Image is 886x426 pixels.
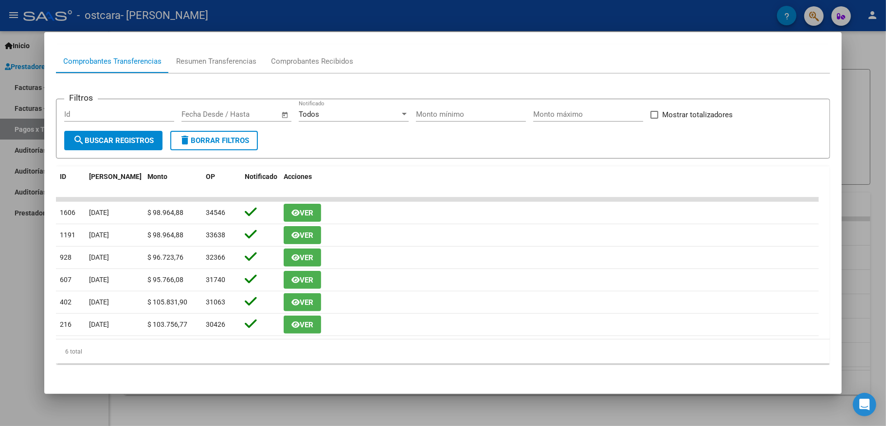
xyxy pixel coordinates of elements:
[60,253,72,261] span: 928
[271,56,353,67] div: Comprobantes Recibidos
[179,134,191,146] mat-icon: delete
[206,253,225,261] span: 32366
[64,91,98,104] h3: Filtros
[280,166,819,198] datatable-header-cell: Acciones
[73,136,154,145] span: Buscar Registros
[284,248,321,266] button: Ver
[284,204,321,222] button: Ver
[284,271,321,289] button: Ver
[89,173,142,180] span: [PERSON_NAME]
[300,276,313,284] span: Ver
[300,298,313,307] span: Ver
[64,131,163,150] button: Buscar Registros
[89,253,109,261] span: [DATE]
[60,173,66,180] span: ID
[56,339,830,364] div: 6 total
[230,110,277,119] input: Fecha fin
[206,231,225,239] span: 33638
[206,320,225,328] span: 30426
[85,166,144,198] datatable-header-cell: Fecha T.
[853,393,876,416] div: Open Intercom Messenger
[147,231,183,239] span: $ 98.964,88
[181,110,221,119] input: Fecha inicio
[89,231,109,239] span: [DATE]
[202,166,241,198] datatable-header-cell: OP
[284,173,312,180] span: Acciones
[147,173,167,180] span: Monto
[300,253,313,262] span: Ver
[63,56,162,67] div: Comprobantes Transferencias
[206,209,225,216] span: 34546
[147,253,183,261] span: $ 96.723,76
[245,173,277,180] span: Notificado
[662,109,733,121] span: Mostrar totalizadores
[147,276,183,284] span: $ 95.766,08
[179,136,249,145] span: Borrar Filtros
[300,209,313,217] span: Ver
[241,166,280,198] datatable-header-cell: Notificado
[60,276,72,284] span: 607
[60,298,72,306] span: 402
[280,109,291,121] button: Open calendar
[147,298,187,306] span: $ 105.831,90
[170,131,258,150] button: Borrar Filtros
[89,276,109,284] span: [DATE]
[56,166,85,198] datatable-header-cell: ID
[299,110,319,119] span: Todos
[89,298,109,306] span: [DATE]
[60,209,75,216] span: 1606
[300,320,313,329] span: Ver
[206,173,215,180] span: OP
[300,231,313,240] span: Ver
[144,166,202,198] datatable-header-cell: Monto
[147,320,187,328] span: $ 103.756,77
[147,209,183,216] span: $ 98.964,88
[176,56,256,67] div: Resumen Transferencias
[60,320,72,328] span: 216
[206,276,225,284] span: 31740
[206,298,225,306] span: 31063
[284,293,321,311] button: Ver
[89,320,109,328] span: [DATE]
[284,226,321,244] button: Ver
[284,316,321,334] button: Ver
[89,209,109,216] span: [DATE]
[73,134,85,146] mat-icon: search
[60,231,75,239] span: 1191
